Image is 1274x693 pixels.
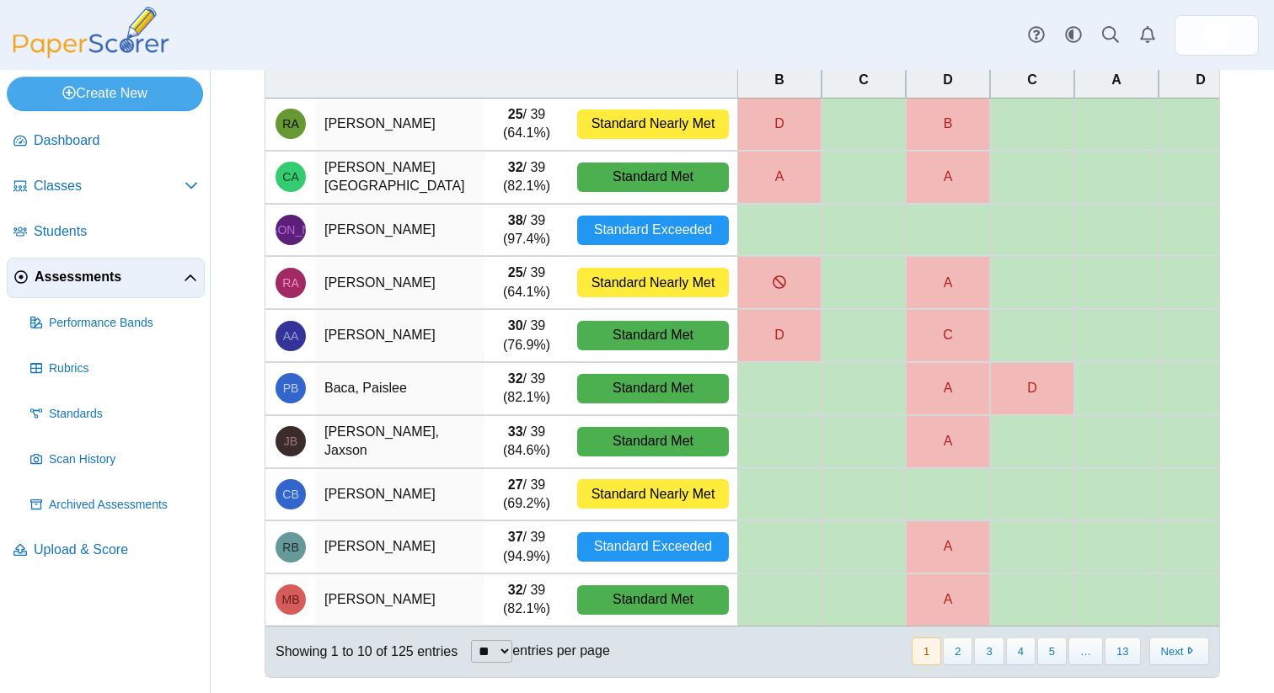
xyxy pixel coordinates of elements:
a: Create New [7,77,203,110]
span: Mason Blake [282,594,300,605]
td: / 39 (64.1%) [484,99,569,151]
div: Standard Met [577,374,729,403]
td: / 39 (82.1%) [484,151,569,204]
td: / 39 (94.9%) [484,520,569,573]
span: Rachel Adams [282,118,298,130]
a: Assessments [7,258,205,298]
td: / 39 (82.1%) [484,573,569,626]
a: Archived Assessments [24,485,205,525]
span: Assessments [35,268,184,286]
td: [PERSON_NAME][GEOGRAPHIC_DATA] [316,151,484,204]
div: D [991,363,1073,414]
div: A [907,521,989,573]
td: / 39 (76.9%) [484,309,569,362]
a: Rubrics [24,349,205,389]
button: 13 [1105,637,1140,665]
span: Performance Bands [49,315,198,332]
span: … [1068,637,1103,665]
a: Students [7,212,205,253]
a: Performance Bands [24,303,205,344]
a: Scan History [24,440,205,480]
button: 1 [912,637,941,665]
b: 32 [508,160,523,174]
td: [PERSON_NAME] [316,99,484,151]
span: C [859,72,869,87]
span: Ryan Ashley [282,277,298,289]
td: [PERSON_NAME] [316,468,484,521]
td: [PERSON_NAME] [316,573,484,626]
td: / 39 (82.1%) [484,362,569,415]
a: Alerts [1129,17,1166,54]
span: D [1196,72,1206,87]
b: 25 [508,107,523,121]
span: Classes [34,177,185,195]
img: ps.08Dk8HiHb5BR1L0X [1203,22,1230,49]
a: Classes [7,167,205,207]
div: Standard Met [577,163,729,192]
b: 32 [508,371,523,386]
span: Charlotte Allphin [282,171,298,183]
button: Next [1149,637,1209,665]
span: Standards [49,406,198,423]
span: Jaxson Beckstrand [284,435,297,447]
b: 27 [508,477,523,492]
span: Archived Assessments [49,497,198,514]
div: C [907,310,989,361]
span: Aubrey Avila [283,330,299,342]
b: 33 [508,424,523,439]
div: Standard Exceeded [577,216,729,245]
img: PaperScorer [7,7,175,58]
td: [PERSON_NAME] [316,204,484,257]
span: B [774,72,784,87]
b: 38 [508,213,523,227]
label: entries per page [512,643,610,658]
b: 32 [508,583,523,597]
a: PaperScorer [7,46,175,61]
div: Standard Met [577,427,729,456]
div: Standard Nearly Met [577,268,729,297]
b: 30 [508,318,523,333]
td: [PERSON_NAME] [316,309,484,362]
span: Dashboard [34,131,198,150]
span: Scan History [49,451,198,468]
td: [PERSON_NAME] [316,256,484,309]
div: Standard Nearly Met [577,479,729,509]
b: 37 [508,530,523,544]
div: A [907,257,989,308]
div: Showing 1 to 10 of 125 entries [265,626,458,677]
nav: pagination [910,637,1209,665]
td: / 39 (97.4%) [484,204,569,257]
div: Standard Nearly Met [577,109,729,139]
td: [PERSON_NAME] [316,520,484,573]
div: Standard Exceeded [577,532,729,562]
button: 4 [1006,637,1036,665]
div: A [907,574,989,626]
span: Rubrics [49,360,198,377]
span: Students [34,222,198,241]
a: ps.08Dk8HiHb5BR1L0X [1175,15,1259,56]
div: A [907,416,989,467]
span: Upload & Score [34,541,198,559]
span: C [1027,72,1037,87]
span: Casey Shaffer [1203,22,1230,49]
a: Upload & Score [7,530,205,571]
td: / 39 (84.6%) [484,415,569,468]
button: 2 [943,637,972,665]
span: A [1111,72,1121,87]
div: Standard Met [577,585,729,615]
span: Camila Besecker [282,488,298,500]
span: Ruby Bigelow [282,541,298,553]
div: A [907,152,989,203]
div: D [738,99,821,150]
div: B [907,99,989,150]
a: Dashboard [7,121,205,162]
button: 5 [1037,637,1067,665]
span: D [943,72,953,87]
td: Baca, Paislee [316,362,484,415]
td: [PERSON_NAME], Jaxson [316,415,484,468]
td: / 39 (64.1%) [484,256,569,309]
td: / 39 (69.2%) [484,468,569,521]
button: 3 [974,637,1004,665]
div: Standard Met [577,321,729,350]
a: Standards [24,394,205,434]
